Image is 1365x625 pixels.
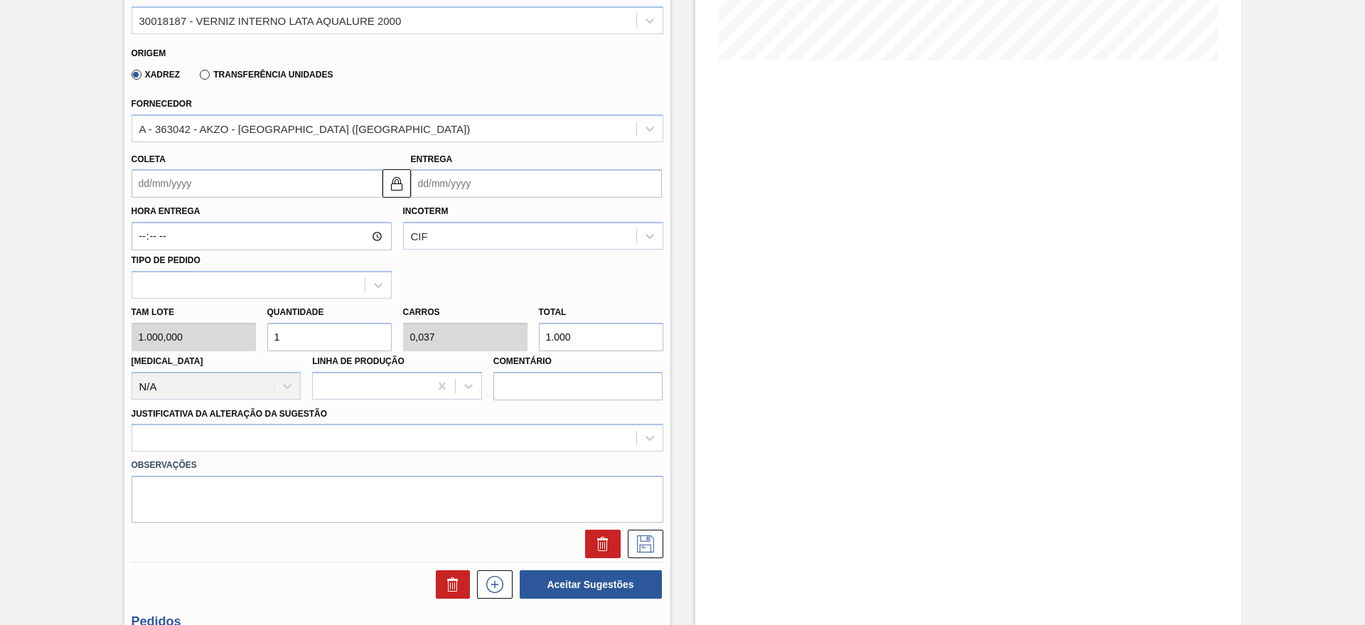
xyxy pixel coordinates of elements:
label: Incoterm [403,206,449,216]
div: Salvar Sugestão [621,530,663,558]
label: Xadrez [132,70,181,80]
label: Comentário [493,351,663,372]
input: dd/mm/yyyy [132,169,382,198]
label: Coleta [132,154,166,164]
label: Hora Entrega [132,201,392,222]
div: Excluir Sugestão [578,530,621,558]
label: Tipo de pedido [132,255,200,265]
label: Observações [132,455,663,476]
label: Quantidade [267,307,324,317]
div: A - 363042 - AKZO - [GEOGRAPHIC_DATA] ([GEOGRAPHIC_DATA]) [139,122,471,134]
label: Transferência Unidades [200,70,333,80]
label: [MEDICAL_DATA] [132,356,203,366]
div: Nova sugestão [470,570,513,599]
label: Justificativa da Alteração da Sugestão [132,409,328,419]
div: Aceitar Sugestões [513,569,663,600]
img: locked [388,175,405,192]
button: Aceitar Sugestões [520,570,662,599]
label: Entrega [411,154,453,164]
label: Fornecedor [132,99,192,109]
input: dd/mm/yyyy [411,169,662,198]
label: Origem [132,48,166,58]
label: Carros [403,307,440,317]
div: 30018187 - VERNIZ INTERNO LATA AQUALURE 2000 [139,14,402,26]
div: Excluir Sugestões [429,570,470,599]
label: Linha de Produção [312,356,405,366]
label: Tam lote [132,302,256,323]
button: locked [382,169,411,198]
label: Total [539,307,567,317]
div: CIF [411,230,428,242]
